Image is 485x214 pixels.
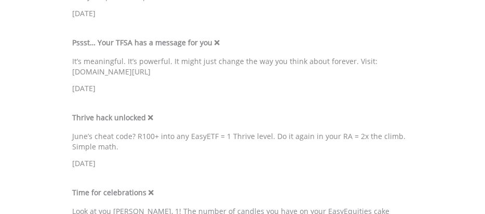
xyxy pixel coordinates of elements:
label: Time for celebrations [72,187,146,198]
div: [DATE] [72,158,413,169]
div: June’s cheat code? R100+ into any EasyETF = 1 Thrive level. Do it again in your RA = 2x the climb... [72,131,413,152]
div: [DATE] [72,83,413,94]
div: [DATE] [72,8,413,19]
label: Thrive hack unlocked [72,112,146,123]
label: Pssst… Your TFSA has a message for you [72,37,212,48]
div: It’s meaningful. It’s powerful. It might just change the way you think about forever. Visit: [DOM... [72,56,413,77]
